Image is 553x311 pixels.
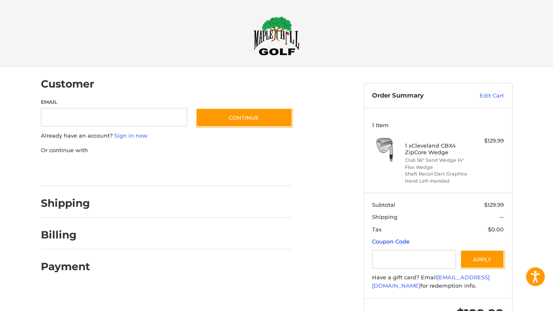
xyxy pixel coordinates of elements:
li: Flex Wedge [405,164,469,171]
span: Subtotal [372,201,395,208]
span: -- [500,213,504,220]
img: Maple Hill Golf [254,16,299,55]
input: Gift Certificate or Coupon Code [372,250,456,268]
a: Edit Cart [462,92,504,100]
iframe: PayPal-paylater [109,163,171,178]
span: Shipping [372,213,397,220]
button: Apply [460,250,504,268]
h3: Order Summary [372,92,462,100]
span: $0.00 [488,226,504,233]
p: Or continue with [41,146,292,155]
a: [EMAIL_ADDRESS][DOMAIN_NAME] [372,274,490,289]
p: Already have an account? [41,132,292,140]
a: Coupon Code [372,238,410,245]
h2: Customer [41,78,94,90]
button: Continue [196,108,292,127]
li: Shaft Recoil Dart Graphite [405,171,469,178]
h2: Payment [41,260,90,273]
li: Hand Left-Handed [405,178,469,185]
li: Club 56° Sand Wedge 14° [405,157,469,164]
h3: 1 Item [372,122,504,128]
h2: Billing [41,228,90,241]
a: Sign in now [114,132,148,139]
h2: Shipping [41,197,90,210]
label: Email [41,98,188,106]
h4: 1 x Cleveland CBX4 ZipCore Wedge [405,142,469,156]
div: $129.99 [471,137,504,145]
div: Have a gift card? Email for redemption info. [372,273,504,290]
span: Tax [372,226,382,233]
span: $129.99 [484,201,504,208]
iframe: PayPal-paypal [38,163,101,178]
iframe: PayPal-venmo [179,163,242,178]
